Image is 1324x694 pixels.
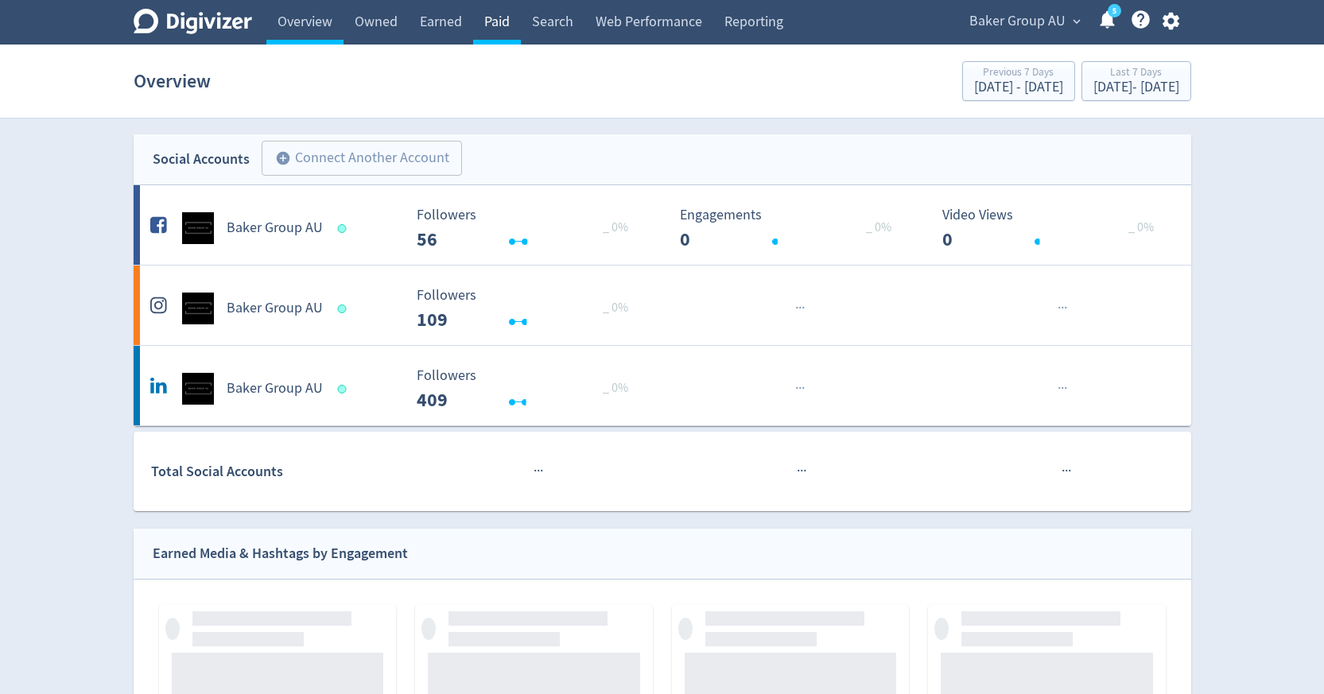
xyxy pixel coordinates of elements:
span: · [537,461,540,481]
span: add_circle [275,150,291,166]
span: · [802,378,805,398]
span: · [1061,298,1064,318]
span: · [1068,461,1071,481]
div: Previous 7 Days [974,67,1063,80]
span: _ 0% [603,300,628,316]
div: Last 7 Days [1093,67,1179,80]
span: · [800,461,803,481]
span: · [795,378,798,398]
h1: Overview [134,56,211,107]
div: [DATE] - [DATE] [1093,80,1179,95]
span: _ 0% [603,380,628,396]
button: Previous 7 Days[DATE] - [DATE] [962,61,1075,101]
img: Baker Group AU undefined [182,373,214,405]
span: · [798,298,802,318]
span: · [795,298,798,318]
span: · [803,461,806,481]
span: · [802,298,805,318]
a: Baker Group AU undefinedBaker Group AU Followers --- _ 0% Followers 109 ······ [134,266,1191,345]
button: Connect Another Account [262,141,462,176]
span: · [1058,378,1061,398]
span: Data last synced: 2 Sep 2025, 5:02pm (AEST) [337,224,351,233]
span: expand_more [1070,14,1084,29]
img: Baker Group AU undefined [182,293,214,324]
span: Baker Group AU [969,9,1066,34]
span: · [1058,298,1061,318]
span: · [798,378,802,398]
button: Baker Group AU [964,9,1085,34]
span: · [1064,378,1067,398]
span: _ 0% [603,219,628,235]
svg: Followers --- [409,288,647,330]
a: Baker Group AU undefinedBaker Group AU Followers --- _ 0% Followers 56 Engagements 0 Engagements ... [134,185,1191,265]
span: · [797,461,800,481]
span: · [534,461,537,481]
svg: Followers --- [409,207,647,250]
svg: Video Views 0 [934,207,1173,250]
span: · [1064,298,1067,318]
div: Total Social Accounts [151,460,405,483]
span: _ 0% [866,219,891,235]
h5: Baker Group AU [227,379,323,398]
div: Social Accounts [153,148,250,171]
span: · [1061,378,1064,398]
div: [DATE] - [DATE] [974,80,1063,95]
h5: Baker Group AU [227,299,323,318]
h5: Baker Group AU [227,219,323,238]
span: · [1065,461,1068,481]
button: Last 7 Days[DATE]- [DATE] [1081,61,1191,101]
span: · [540,461,543,481]
a: Connect Another Account [250,143,462,176]
span: Data last synced: 2 Sep 2025, 2:02pm (AEST) [337,385,351,394]
svg: Followers --- [409,368,647,410]
text: 5 [1112,6,1116,17]
div: Earned Media & Hashtags by Engagement [153,542,408,565]
a: 5 [1108,4,1121,17]
img: Baker Group AU undefined [182,212,214,244]
a: Baker Group AU undefinedBaker Group AU Followers --- _ 0% Followers 409 ······ [134,346,1191,425]
span: Data last synced: 2 Sep 2025, 9:02pm (AEST) [337,304,351,313]
span: · [1062,461,1065,481]
span: _ 0% [1128,219,1154,235]
svg: Engagements 0 [672,207,910,250]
